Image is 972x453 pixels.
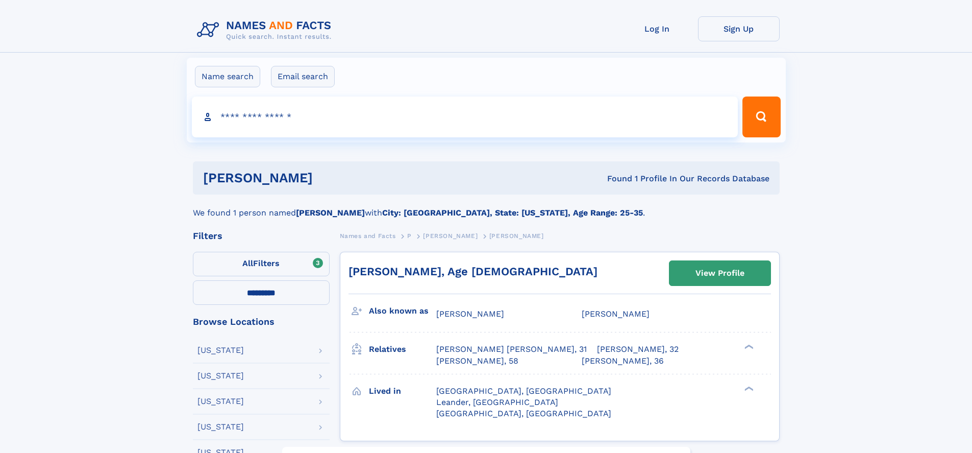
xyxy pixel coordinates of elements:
a: Names and Facts [340,229,396,242]
a: [PERSON_NAME], Age [DEMOGRAPHIC_DATA] [348,265,597,278]
span: [PERSON_NAME] [489,232,544,240]
span: [GEOGRAPHIC_DATA], [GEOGRAPHIC_DATA] [436,409,611,418]
label: Filters [193,252,330,276]
span: [PERSON_NAME] [436,309,504,319]
span: Leander, [GEOGRAPHIC_DATA] [436,397,558,407]
img: Logo Names and Facts [193,16,340,44]
div: ❯ [742,344,754,350]
label: Name search [195,66,260,87]
h3: Relatives [369,341,436,358]
div: Found 1 Profile In Our Records Database [460,173,769,184]
input: search input [192,97,738,137]
a: [PERSON_NAME], 32 [597,344,679,355]
a: [PERSON_NAME], 58 [436,355,518,367]
button: Search Button [742,97,780,137]
a: Sign Up [698,16,780,41]
h3: Also known as [369,302,436,320]
b: [PERSON_NAME] [296,208,365,218]
div: [US_STATE] [197,423,244,431]
a: P [407,229,412,242]
span: [PERSON_NAME] [582,309,650,319]
a: Log In [616,16,698,41]
span: All [242,258,253,268]
div: [US_STATE] [197,346,244,354]
div: Browse Locations [193,317,330,326]
div: [US_STATE] [197,397,244,406]
h1: [PERSON_NAME] [203,172,460,184]
span: [PERSON_NAME] [423,232,478,240]
div: We found 1 person named with . [193,195,780,219]
div: View Profile [695,261,744,285]
label: Email search [271,66,335,87]
a: [PERSON_NAME] [423,229,478,242]
div: ❯ [742,385,754,392]
h3: Lived in [369,383,436,400]
a: View Profile [669,261,770,285]
b: City: [GEOGRAPHIC_DATA], State: [US_STATE], Age Range: 25-35 [382,208,643,218]
div: [US_STATE] [197,372,244,380]
span: [GEOGRAPHIC_DATA], [GEOGRAPHIC_DATA] [436,386,611,396]
a: [PERSON_NAME] [PERSON_NAME], 31 [436,344,587,355]
span: P [407,232,412,240]
div: Filters [193,231,330,241]
a: [PERSON_NAME], 36 [582,355,664,367]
